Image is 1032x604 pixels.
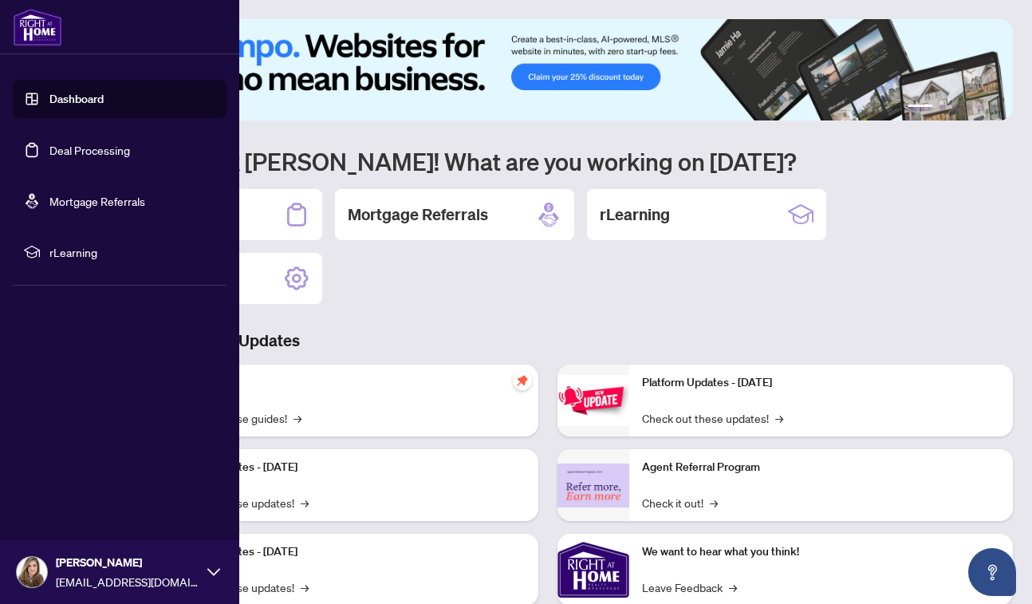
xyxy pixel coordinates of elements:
p: Platform Updates - [DATE] [642,374,1000,392]
h1: Welcome back [PERSON_NAME]! What are you working on [DATE]? [83,146,1013,176]
button: Open asap [968,548,1016,596]
button: 4 [965,105,971,111]
a: Deal Processing [49,143,130,157]
h2: rLearning [600,203,670,226]
h3: Brokerage & Industry Updates [83,330,1013,352]
img: Slide 0 [83,19,1013,120]
a: Check out these updates!→ [642,409,783,427]
span: [PERSON_NAME] [56,554,199,571]
img: Profile Icon [17,557,47,587]
img: Platform Updates - June 23, 2025 [557,375,629,425]
a: Check it out!→ [642,494,718,511]
a: Dashboard [49,92,104,106]
h2: Mortgage Referrals [348,203,488,226]
span: → [729,578,737,596]
span: → [301,494,309,511]
button: 2 [939,105,946,111]
p: Platform Updates - [DATE] [167,543,526,561]
button: 6 [991,105,997,111]
p: Agent Referral Program [642,459,1000,476]
p: Self-Help [167,374,526,392]
img: Agent Referral Program [557,464,629,507]
p: We want to hear what you think! [642,543,1000,561]
button: 1 [908,105,933,111]
span: → [775,409,783,427]
span: [EMAIL_ADDRESS][DOMAIN_NAME] [56,573,199,590]
p: Platform Updates - [DATE] [167,459,526,476]
button: 3 [952,105,959,111]
span: rLearning [49,243,215,261]
a: Mortgage Referrals [49,194,145,208]
a: Leave Feedback→ [642,578,737,596]
span: → [301,578,309,596]
span: → [293,409,301,427]
span: → [710,494,718,511]
span: pushpin [513,371,532,390]
button: 5 [978,105,984,111]
img: logo [13,8,62,46]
